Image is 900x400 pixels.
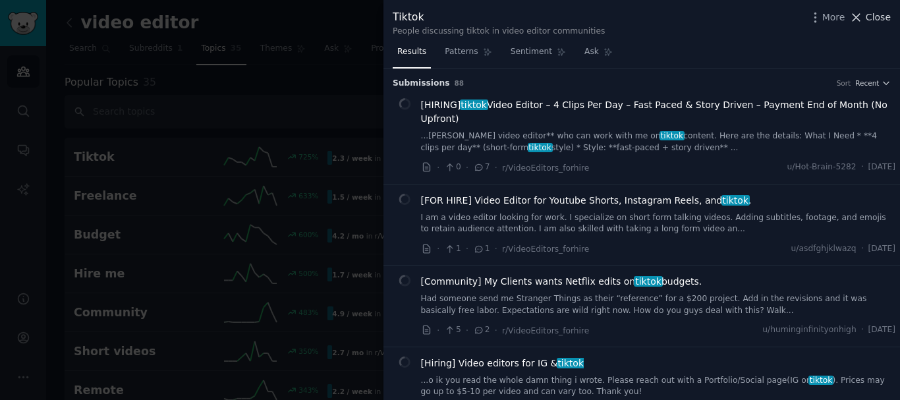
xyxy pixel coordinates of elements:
[393,78,450,90] span: Submission s
[466,242,468,256] span: ·
[580,42,617,69] a: Ask
[584,46,599,58] span: Ask
[466,161,468,175] span: ·
[473,324,490,336] span: 2
[421,357,584,370] a: [Hiring] Video editors for IG &tiktok
[444,161,461,173] span: 0
[861,324,864,336] span: ·
[421,357,584,370] span: [Hiring] Video editors for IG &
[437,324,439,337] span: ·
[506,42,571,69] a: Sentiment
[502,244,589,254] span: r/VideoEditors_forhire
[762,324,856,336] span: u/huminginfinityonhigh
[822,11,845,24] span: More
[455,79,464,87] span: 88
[421,275,702,289] a: [Community] My Clients wants Netflix edits ontiktokbudgets.
[437,161,439,175] span: ·
[473,161,490,173] span: 7
[528,143,553,152] span: tiktok
[502,163,589,173] span: r/VideoEditors_forhire
[421,98,896,126] span: [HIRING] Video Editor – 4 Clips Per Day – Fast Paced & Story Driven – Payment End of Month (No Up...
[437,242,439,256] span: ·
[855,78,879,88] span: Recent
[808,376,833,385] span: tiktok
[495,242,497,256] span: ·
[787,161,857,173] span: u/Hot-Brain-5282
[634,276,662,287] span: tiktok
[440,42,496,69] a: Patterns
[444,324,461,336] span: 5
[421,275,702,289] span: [Community] My Clients wants Netflix edits on budgets.
[421,98,896,126] a: [HIRING]tiktokVideo Editor – 4 Clips Per Day – Fast Paced & Story Driven – Payment End of Month (...
[791,243,857,255] span: u/asdfghjklwazq
[495,161,497,175] span: ·
[721,195,750,206] span: tiktok
[502,326,589,335] span: r/VideoEditors_forhire
[868,324,895,336] span: [DATE]
[421,130,896,154] a: ...[PERSON_NAME] video editor** who can work with me ontiktokcontent. Here are the details: What ...
[861,243,864,255] span: ·
[660,131,685,140] span: tiktok
[421,212,896,235] a: I am a video editor looking for work. I specialize on short form talking videos. Adding subtitles...
[866,11,891,24] span: Close
[393,26,605,38] div: People discussing tiktok in video editor communities
[495,324,497,337] span: ·
[868,161,895,173] span: [DATE]
[393,9,605,26] div: Tiktok
[444,243,461,255] span: 1
[421,375,896,398] a: ...o ik you read the whole damn thing i wrote. Please reach out with a Portfolio/Social page(IG o...
[557,358,585,368] span: tiktok
[855,78,891,88] button: Recent
[421,194,752,208] a: [FOR HIRE] Video Editor for Youtube Shorts, Instagram Reels, andtiktok.
[868,243,895,255] span: [DATE]
[397,46,426,58] span: Results
[466,324,468,337] span: ·
[511,46,552,58] span: Sentiment
[421,293,896,316] a: Had someone send me Stranger Things as their “reference” for a $200 project. Add in the revisions...
[473,243,490,255] span: 1
[445,46,478,58] span: Patterns
[849,11,891,24] button: Close
[393,42,431,69] a: Results
[808,11,845,24] button: More
[861,161,864,173] span: ·
[421,194,752,208] span: [FOR HIRE] Video Editor for Youtube Shorts, Instagram Reels, and .
[460,100,488,110] span: tiktok
[837,78,851,88] div: Sort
